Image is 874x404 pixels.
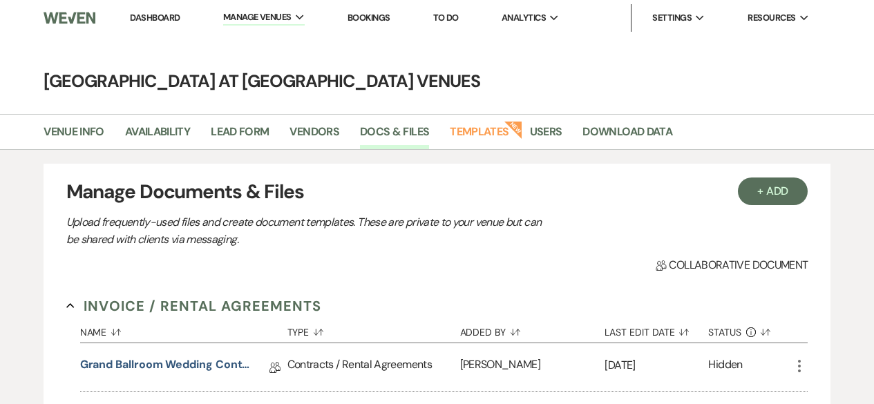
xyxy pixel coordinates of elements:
a: To Do [433,12,459,23]
img: Weven Logo [44,3,95,32]
a: Bookings [348,12,390,23]
div: Contracts / Rental Agreements [287,343,460,391]
a: Venue Info [44,123,104,149]
a: Docs & Files [360,123,429,149]
a: Availability [125,123,190,149]
button: Last Edit Date [605,316,708,343]
p: [DATE] [605,356,708,374]
strong: New [504,119,523,139]
button: Status [708,316,791,343]
span: Collaborative document [656,257,808,273]
button: Type [287,316,460,343]
button: Added By [460,316,605,343]
p: Upload frequently-used files and create document templates. These are private to your venue but c... [66,213,550,249]
button: + Add [738,177,808,205]
div: [PERSON_NAME] [460,343,605,391]
a: Users [530,123,562,149]
div: Hidden [708,356,742,378]
a: Templates [450,123,509,149]
button: Name [80,316,287,343]
a: Download Data [582,123,672,149]
a: Grand Ballroom Wedding Contract 2026 [80,356,253,378]
a: Lead Form [211,123,269,149]
a: Vendors [289,123,339,149]
span: Status [708,327,741,337]
span: Manage Venues [223,10,292,24]
span: Settings [652,11,692,25]
span: Resources [748,11,795,25]
a: Dashboard [130,12,180,23]
span: Analytics [502,11,546,25]
button: Invoice / Rental Agreements [66,296,321,316]
h3: Manage Documents & Files [66,177,808,206]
